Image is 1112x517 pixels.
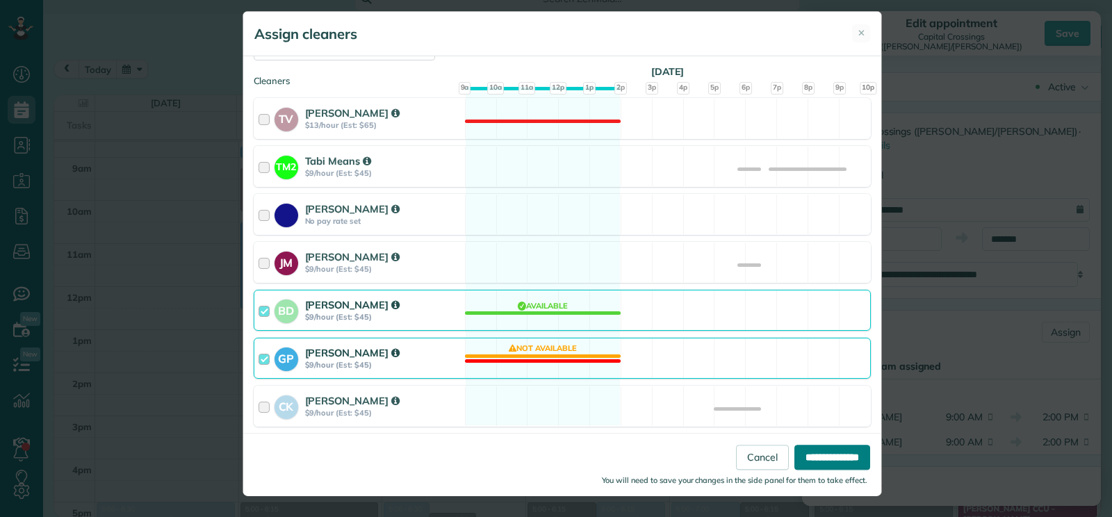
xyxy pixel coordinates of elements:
strong: BD [275,299,298,319]
strong: CK [275,395,298,415]
strong: No pay rate set [305,216,461,226]
strong: [PERSON_NAME] [305,298,400,311]
strong: [PERSON_NAME] [305,394,400,407]
strong: $9/hour (Est: $45) [305,168,461,178]
strong: GP [275,347,298,367]
strong: [PERSON_NAME] [305,202,400,215]
small: You will need to save your changes in the side panel for them to take effect. [602,475,867,485]
strong: [PERSON_NAME] [305,250,400,263]
span: ✕ [858,26,865,40]
a: Cancel [736,445,789,470]
strong: [PERSON_NAME] [305,346,400,359]
strong: [PERSON_NAME] [305,106,400,120]
strong: JM [275,252,298,271]
strong: TM2 [275,156,298,174]
div: Cleaners [254,74,871,79]
strong: TV [275,108,298,127]
strong: $13/hour (Est: $65) [305,120,461,130]
strong: Tabi Means [305,154,372,167]
strong: $9/hour (Est: $45) [305,408,461,418]
strong: $9/hour (Est: $45) [305,312,461,322]
strong: $9/hour (Est: $45) [305,360,461,370]
strong: $9/hour (Est: $45) [305,264,461,274]
h5: Assign cleaners [254,24,357,44]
